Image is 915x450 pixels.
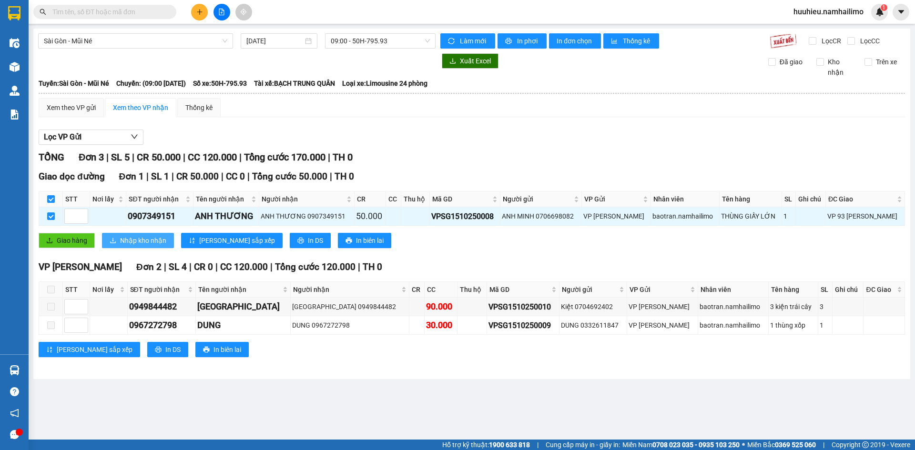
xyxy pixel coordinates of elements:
span: TỔNG [39,151,64,163]
button: plus [191,4,208,20]
th: Tên hàng [720,191,782,207]
span: Người gửi [503,194,571,204]
th: CC [425,282,457,298]
input: Tìm tên, số ĐT hoặc mã đơn [52,7,165,17]
th: Tên hàng [769,282,818,298]
span: download [449,58,456,65]
img: logo-vxr [8,6,20,20]
div: baotran.namhailimo [652,211,718,221]
span: | [239,151,242,163]
span: file-add [218,9,225,15]
span: VP Gửi [584,194,641,204]
span: Nơi lấy [92,194,116,204]
div: Kiệt 0704692402 [561,301,625,312]
div: [GEOGRAPHIC_DATA] 0949844482 [292,301,407,312]
span: SĐT người nhận [129,194,183,204]
th: CR [355,191,386,207]
span: CR 50.000 [176,171,219,182]
button: printerIn phơi [498,33,547,49]
button: caret-down [893,4,909,20]
button: printerIn biên lai [195,342,249,357]
span: TH 0 [333,151,353,163]
div: VPSG1510250010 [488,301,558,313]
span: Miền Bắc [747,440,816,450]
th: CR [409,282,425,298]
div: ANH THƯƠNG [195,210,258,223]
span: printer [203,346,210,354]
span: | [221,171,224,182]
span: printer [297,237,304,245]
span: VP Gửi [630,284,688,295]
th: Nhân viên [698,282,769,298]
span: [PERSON_NAME] sắp xếp [199,235,275,246]
div: DUNG 0332611847 [561,320,625,330]
td: VP Phạm Ngũ Lão [627,298,698,316]
span: Xuất Excel [460,56,491,66]
button: downloadNhập kho nhận [102,233,174,248]
span: Đơn 2 [136,261,162,272]
span: | [164,261,166,272]
button: aim [235,4,252,20]
span: printer [346,237,352,245]
button: sort-ascending[PERSON_NAME] sắp xếp [181,233,283,248]
span: In đơn chọn [557,36,593,46]
span: Số xe: 50H-795.93 [193,78,247,89]
span: copyright [862,441,869,448]
span: Tổng cước 50.000 [252,171,327,182]
span: upload [46,237,53,245]
span: TH 0 [335,171,354,182]
th: Ghi chú [833,282,864,298]
span: Hỗ trợ kỹ thuật: [442,440,530,450]
div: DUNG [197,319,289,332]
span: CC 0 [226,171,245,182]
div: ANH MINH 0706698082 [502,211,579,221]
div: 30.000 [426,319,456,332]
span: aim [240,9,247,15]
span: TH 0 [363,261,382,272]
th: Nhân viên [651,191,720,207]
span: 1 [882,4,885,11]
span: | [330,171,332,182]
span: 09:00 - 50H-795.93 [331,34,430,48]
button: sort-ascending[PERSON_NAME] sắp xếp [39,342,140,357]
span: CC 120.000 [188,151,237,163]
span: Người gửi [562,284,617,295]
span: | [215,261,218,272]
span: Kho nhận [824,57,857,78]
strong: 0369 525 060 [775,441,816,449]
span: | [270,261,273,272]
span: huuhieu.namhailimo [786,6,871,18]
div: 3 [820,301,831,312]
img: 9k= [770,33,797,49]
span: Loại xe: Limousine 24 phòng [342,78,427,89]
div: 0949844482 [129,300,194,313]
div: baotran.namhailimo [700,320,767,330]
div: VP [PERSON_NAME] [583,211,649,221]
th: CC [386,191,401,207]
span: Làm mới [460,36,488,46]
span: caret-down [897,8,905,16]
span: down [131,133,138,140]
input: 15/10/2025 [246,36,303,46]
img: icon-new-feature [875,8,884,16]
span: In biên lai [213,344,241,355]
div: VPSG1510250009 [488,320,558,331]
span: Tên người nhận [198,284,281,295]
span: Đơn 3 [79,151,104,163]
strong: 0708 023 035 - 0935 103 250 [652,441,740,449]
span: Giao dọc đường [39,171,105,182]
span: Nhập kho nhận [120,235,166,246]
span: ⚪️ [742,443,745,447]
div: Xem theo VP gửi [47,102,96,113]
th: Thu hộ [457,282,487,298]
span: Sài Gòn - Mũi Né [44,34,227,48]
div: 1 thùng xốp [770,320,816,330]
th: SL [782,191,796,207]
span: | [358,261,360,272]
strong: 1900 633 818 [489,441,530,449]
td: ANH THƯƠNG [193,207,260,226]
img: warehouse-icon [10,38,20,48]
span: Trên xe [872,57,901,67]
td: VPSG1510250009 [487,316,560,335]
button: In đơn chọn [549,33,601,49]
